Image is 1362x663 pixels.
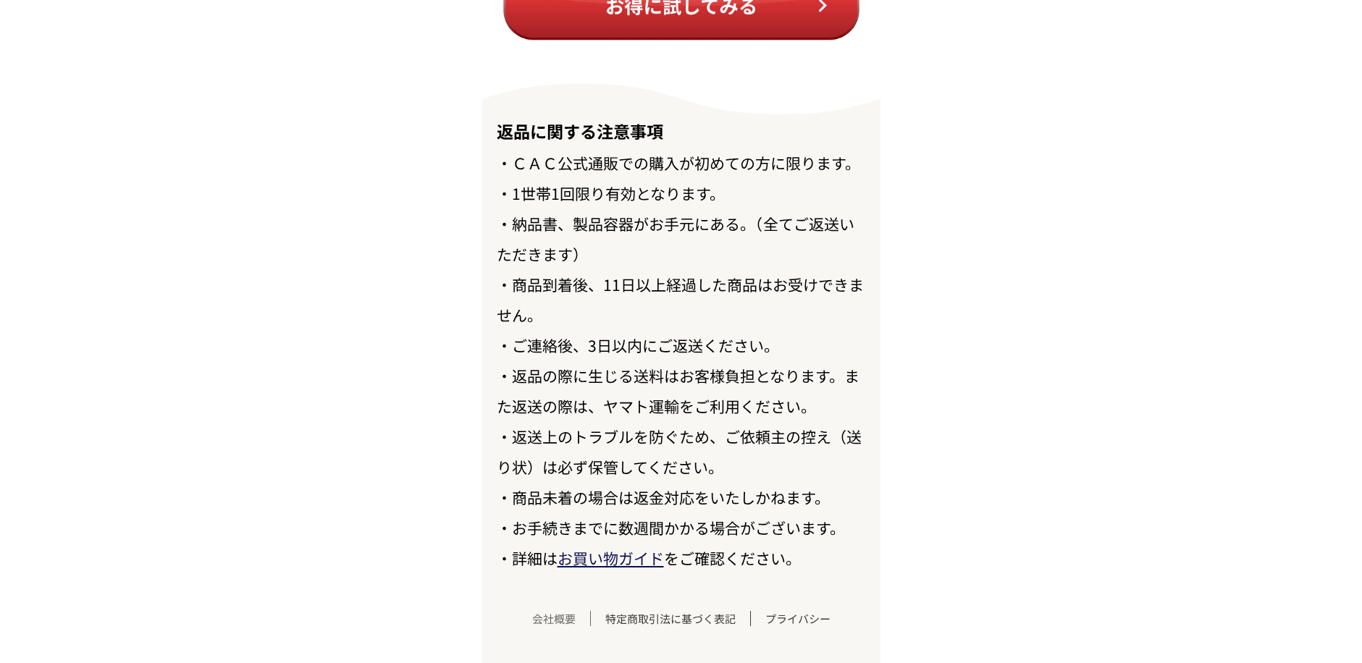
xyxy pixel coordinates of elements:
div: ・ＣＡＣ公式通販での購入が初めての方に限ります。 ・1世帯1回限り有効となります。 ・納品書、製品容器がお手元にある。（全てご返送いただきます） ・商品到着後、11日以上経過した商品はお受けでき... [482,114,880,573]
a: 特定商取引法に基づく表記 [591,611,751,626]
a: 会社概要 [518,611,591,626]
a: プライバシー [751,611,845,626]
span: 返品に関する注意事項 [497,119,663,143]
a: お買い物ガイド [558,547,664,569]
